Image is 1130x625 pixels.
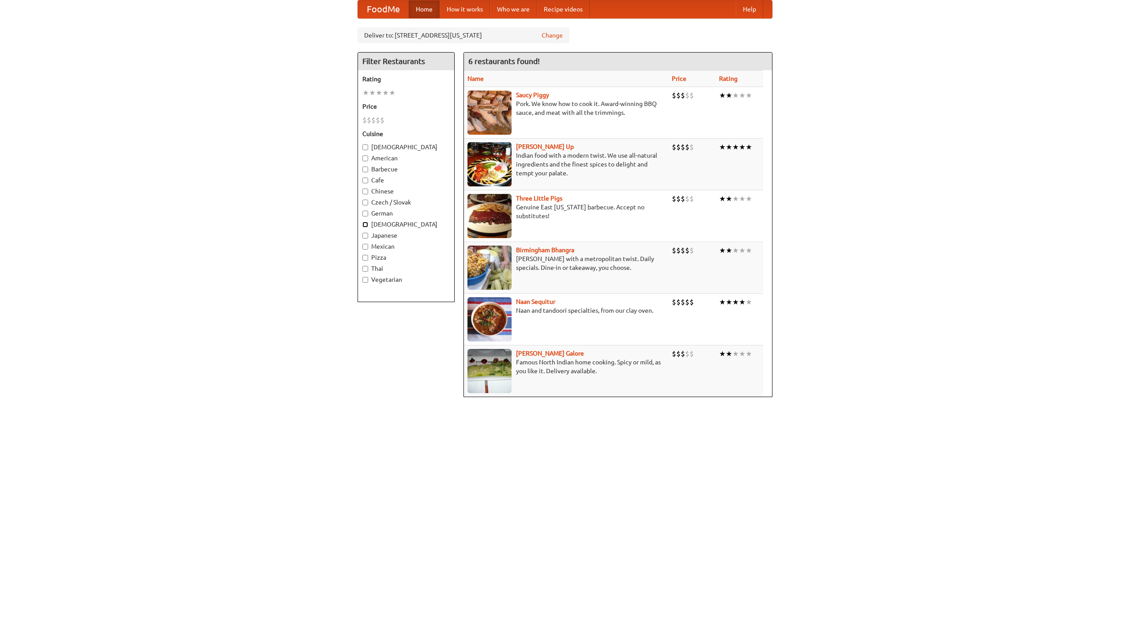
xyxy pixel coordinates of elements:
[672,75,686,82] a: Price
[685,142,689,152] li: $
[681,142,685,152] li: $
[362,277,368,283] input: Vegetarian
[726,297,732,307] li: ★
[362,264,450,273] label: Thai
[362,165,450,174] label: Barbecue
[746,297,752,307] li: ★
[739,194,746,204] li: ★
[362,144,368,150] input: [DEMOGRAPHIC_DATA]
[719,194,726,204] li: ★
[516,246,574,254] a: Birmingham Bhangra
[676,349,681,359] li: $
[358,27,569,43] div: Deliver to: [STREET_ADDRESS][US_STATE]
[362,255,368,261] input: Pizza
[467,91,512,135] img: saucy.jpg
[362,244,368,250] input: Mexican
[362,176,450,185] label: Cafe
[467,151,665,178] p: Indian food with a modern twist. We use all-natural ingredients and the finest spices to delight ...
[467,99,665,117] p: Pork. We know how to cook it. Award-winning BBQ sauce, and meat with all the trimmings.
[516,298,555,305] b: Naan Sequitur
[672,142,676,152] li: $
[726,246,732,255] li: ★
[467,297,512,341] img: naansequitur.jpg
[362,275,450,284] label: Vegetarian
[689,142,694,152] li: $
[358,53,454,70] h4: Filter Restaurants
[362,189,368,194] input: Chinese
[362,266,368,272] input: Thai
[362,75,450,83] h5: Rating
[746,349,752,359] li: ★
[676,297,681,307] li: $
[376,88,382,98] li: ★
[676,194,681,204] li: $
[362,198,450,207] label: Czech / Slovak
[362,231,450,240] label: Japanese
[468,57,540,65] ng-pluralize: 6 restaurants found!
[362,154,450,163] label: American
[719,91,726,100] li: ★
[689,91,694,100] li: $
[726,91,732,100] li: ★
[376,115,380,125] li: $
[719,246,726,255] li: ★
[681,91,685,100] li: $
[681,349,685,359] li: $
[362,102,450,111] h5: Price
[362,167,368,172] input: Barbecue
[746,91,752,100] li: ★
[362,233,368,239] input: Japanese
[362,211,368,216] input: German
[358,0,409,18] a: FoodMe
[362,115,367,125] li: $
[672,349,676,359] li: $
[362,178,368,183] input: Cafe
[672,194,676,204] li: $
[726,142,732,152] li: ★
[689,349,694,359] li: $
[719,142,726,152] li: ★
[746,246,752,255] li: ★
[685,297,689,307] li: $
[685,91,689,100] li: $
[362,222,368,227] input: [DEMOGRAPHIC_DATA]
[732,349,739,359] li: ★
[362,242,450,251] label: Mexican
[362,88,369,98] li: ★
[676,142,681,152] li: $
[732,91,739,100] li: ★
[362,209,450,218] label: German
[467,203,665,220] p: Genuine East [US_STATE] barbecue. Accept no substitutes!
[746,194,752,204] li: ★
[726,349,732,359] li: ★
[369,88,376,98] li: ★
[382,88,389,98] li: ★
[516,91,549,98] a: Saucy Piggy
[467,358,665,375] p: Famous North Indian home cooking. Spicy or mild, as you like it. Delivery available.
[516,195,562,202] a: Three Little Pigs
[362,253,450,262] label: Pizza
[732,246,739,255] li: ★
[685,194,689,204] li: $
[689,297,694,307] li: $
[739,349,746,359] li: ★
[672,297,676,307] li: $
[719,349,726,359] li: ★
[689,194,694,204] li: $
[516,143,574,150] a: [PERSON_NAME] Up
[739,246,746,255] li: ★
[516,350,584,357] a: [PERSON_NAME] Galore
[467,142,512,186] img: curryup.jpg
[467,246,512,290] img: bhangra.jpg
[676,91,681,100] li: $
[371,115,376,125] li: $
[362,129,450,138] h5: Cuisine
[736,0,763,18] a: Help
[739,297,746,307] li: ★
[467,75,484,82] a: Name
[467,306,665,315] p: Naan and tandoori specialties, from our clay oven.
[689,246,694,255] li: $
[362,200,368,205] input: Czech / Slovak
